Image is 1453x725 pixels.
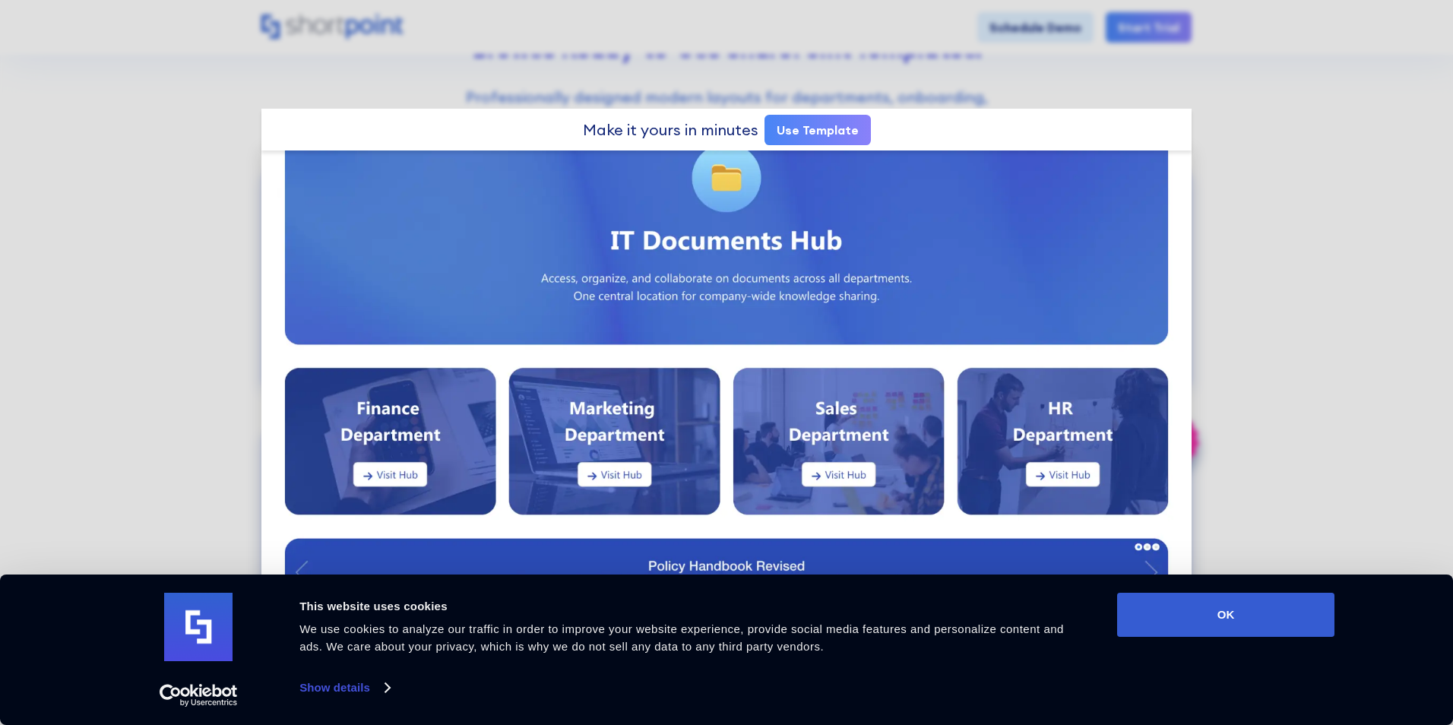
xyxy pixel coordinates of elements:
a: Show details [299,676,389,699]
div: Make it yours in minutes [583,122,758,138]
img: logo [164,593,233,661]
div: This website uses cookies [299,597,1083,616]
button: OK [1117,593,1334,637]
a: Usercentrics Cookiebot - opens in a new window [132,684,265,707]
span: We use cookies to analyze our traffic in order to improve your website experience, provide social... [299,622,1064,653]
a: Use Template [764,115,871,145]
